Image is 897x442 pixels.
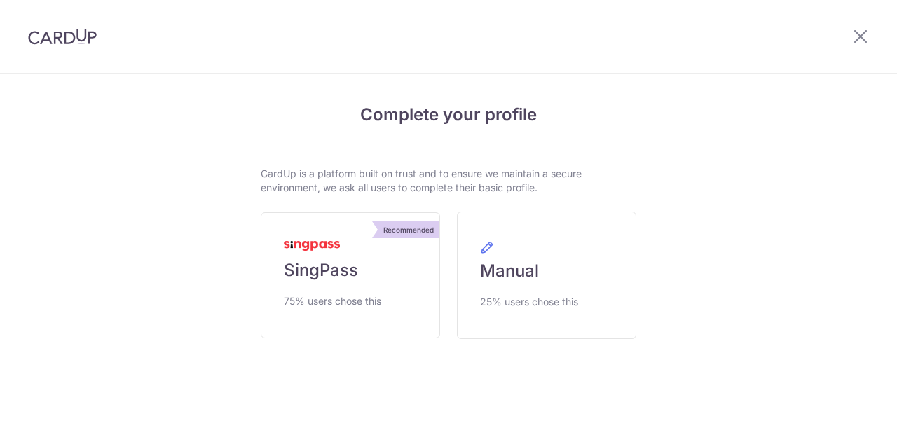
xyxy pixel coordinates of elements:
[261,102,636,127] h4: Complete your profile
[284,241,340,251] img: MyInfoLogo
[284,293,381,310] span: 75% users chose this
[457,212,636,339] a: Manual 25% users chose this
[261,167,636,195] p: CardUp is a platform built on trust and to ensure we maintain a secure environment, we ask all us...
[378,221,439,238] div: Recommended
[28,28,97,45] img: CardUp
[480,260,539,282] span: Manual
[807,400,883,435] iframe: Opens a widget where you can find more information
[261,212,440,338] a: Recommended SingPass 75% users chose this
[480,293,578,310] span: 25% users chose this
[284,259,358,282] span: SingPass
